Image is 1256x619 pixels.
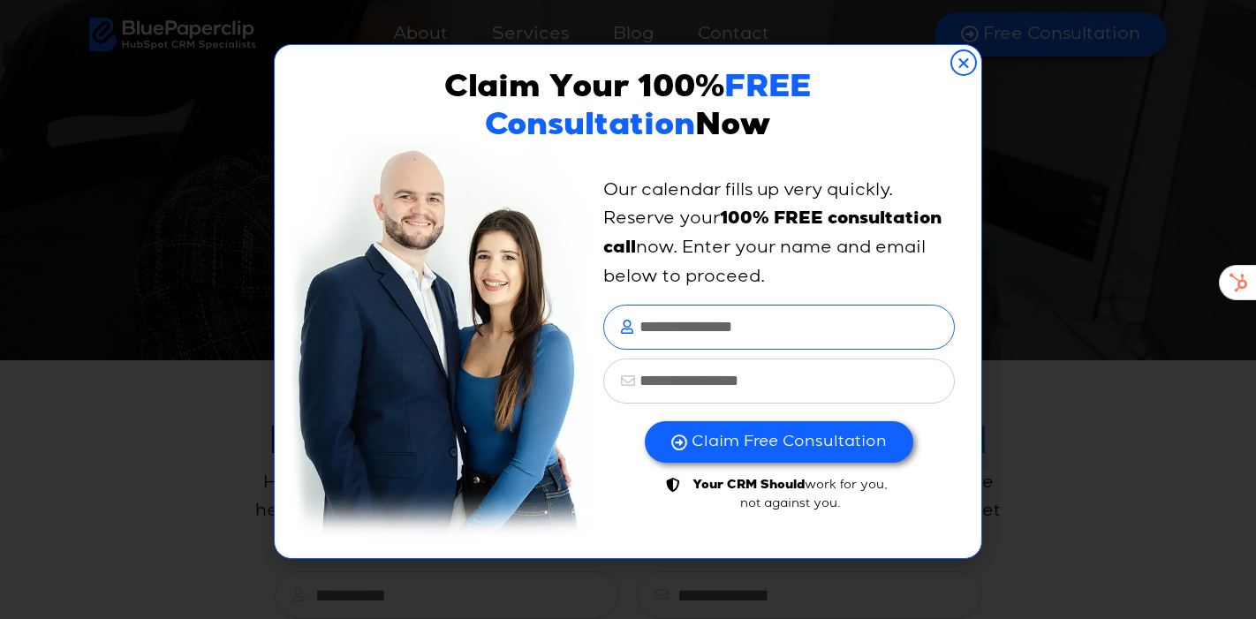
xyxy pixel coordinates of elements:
[603,177,955,291] p: Our calendar fills up very quickly. Reserve your now. Enter your name and email below to proceed.
[645,421,913,463] button: Claim Free Consultation
[692,479,805,492] b: Your CRM Should
[682,476,894,512] span: work for you, not against you.
[692,432,887,452] span: Claim Free Consultation
[603,240,636,258] strong: call
[950,49,977,76] a: Close
[337,72,920,147] h2: Claim Your 100% Now
[720,211,942,229] strong: 100% FREE consultation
